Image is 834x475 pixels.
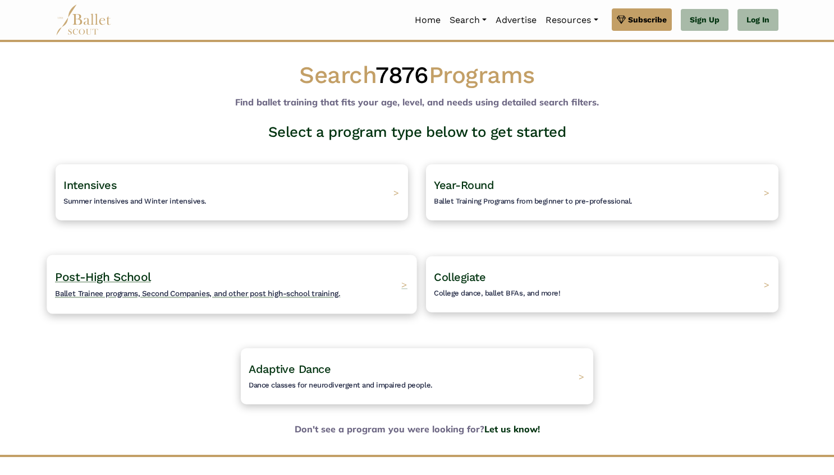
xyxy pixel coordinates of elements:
a: Resources [541,8,602,32]
a: Post-High SchoolBallet Trainee programs, Second Companies, and other post high-school training. > [56,256,408,312]
span: Summer intensives and Winter intensives. [63,197,207,205]
a: CollegiateCollege dance, ballet BFAs, and more! > [426,256,778,312]
a: Search [445,8,491,32]
span: Subscribe [628,13,667,26]
a: Advertise [491,8,541,32]
a: IntensivesSummer intensives and Winter intensives. > [56,164,408,220]
a: Home [410,8,445,32]
span: > [401,278,407,290]
a: Adaptive DanceDance classes for neurodivergent and impaired people. > [241,348,593,404]
span: Collegiate [434,270,485,284]
span: Intensives [63,178,117,192]
a: Subscribe [612,8,672,31]
b: Find ballet training that fits your age, level, and needs using detailed search filters. [235,96,599,108]
span: Ballet Training Programs from beginner to pre-professional. [434,197,633,205]
span: College dance, ballet BFAs, and more! [434,289,560,297]
span: > [393,187,399,198]
span: Post-High School [55,270,150,284]
span: Dance classes for neurodivergent and impaired people. [249,381,433,389]
a: Let us know! [484,423,540,435]
span: 7876 [375,61,428,89]
a: Log In [737,9,778,31]
span: > [764,279,769,290]
span: Ballet Trainee programs, Second Companies, and other post high-school training. [55,289,340,298]
span: > [764,187,769,198]
h3: Select a program type below to get started [47,123,787,142]
img: gem.svg [617,13,626,26]
a: Year-RoundBallet Training Programs from beginner to pre-professional. > [426,164,778,220]
span: Adaptive Dance [249,362,331,376]
span: Year-Round [434,178,494,192]
span: > [579,371,584,382]
a: Sign Up [681,9,728,31]
b: Don't see a program you were looking for? [47,422,787,437]
h1: Search Programs [56,60,778,91]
